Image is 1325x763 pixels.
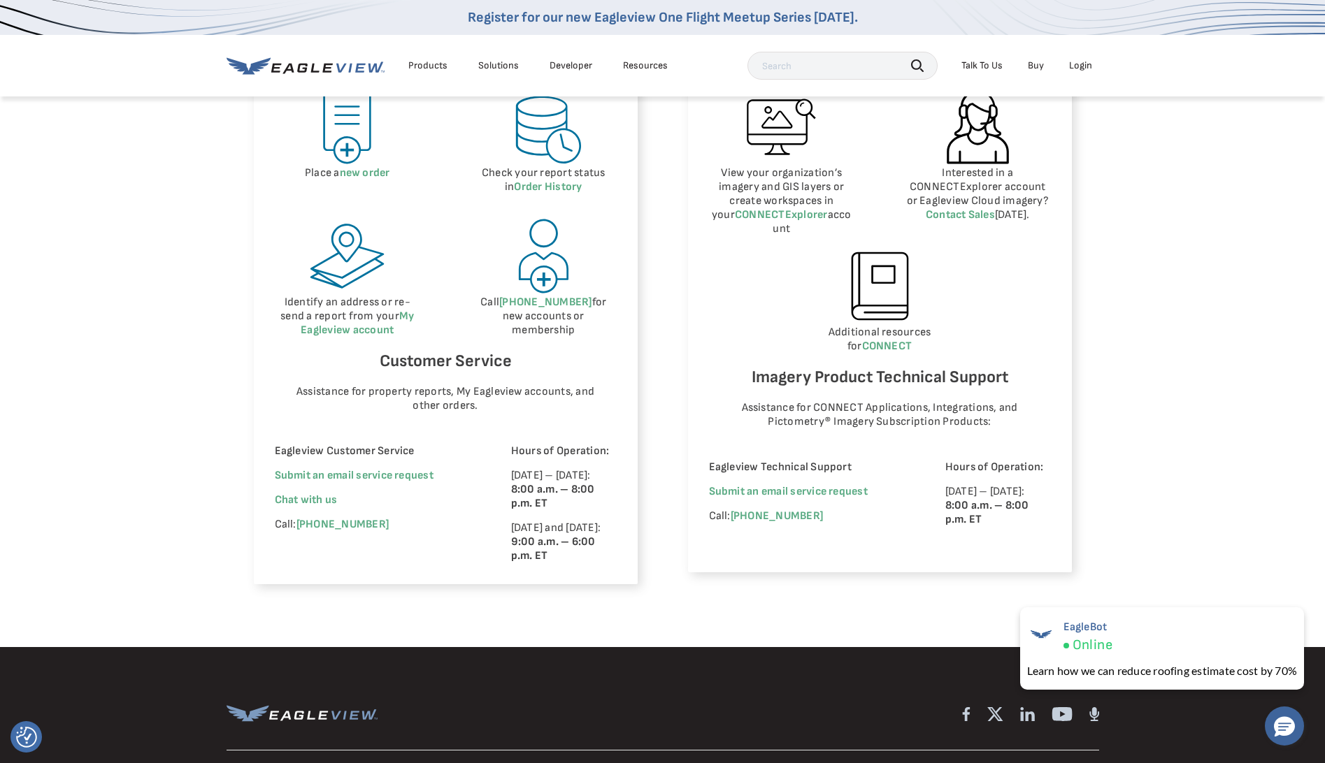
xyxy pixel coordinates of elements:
[275,444,473,458] p: Eagleview Customer Service
[471,166,617,194] p: Check your report status in
[926,208,995,221] a: Contact Sales
[722,401,1037,429] p: Assistance for CONNECT Applications, Integrations, and Pictometry® Imagery Subscription Products:
[511,483,595,510] strong: 8:00 a.m. – 8:00 p.m. ET
[514,180,582,194] a: Order History
[275,469,434,482] a: Submit an email service request
[511,469,617,511] p: [DATE] – [DATE]:
[478,59,519,72] div: Solutions
[275,493,338,507] span: Chat with us
[862,340,912,353] a: CONNECT
[747,52,938,80] input: Search
[709,326,1051,354] p: Additional resources for
[408,59,447,72] div: Products
[275,166,421,180] p: Place a
[735,208,828,221] a: CONNECTExplorer
[468,9,858,26] a: Register for our new Eagleview One Flight Meetup Series [DATE].
[709,509,907,523] p: Call:
[275,348,617,375] h6: Customer Service
[961,59,1003,72] div: Talk To Us
[1073,637,1112,654] span: Online
[1063,620,1112,634] span: EagleBot
[709,460,907,474] p: Eagleview Technical Support
[16,727,37,748] button: Consent Preferences
[550,59,592,72] a: Developer
[1028,59,1044,72] a: Buy
[1265,706,1304,746] button: Hello, have a question? Let’s chat.
[1069,59,1092,72] div: Login
[511,444,617,458] p: Hours of Operation:
[340,166,390,180] a: new order
[275,296,421,337] p: Identify an address or re-send a report from your
[905,166,1051,222] p: Interested in a CONNECTExplorer account or Eagleview Cloud imagery? [DATE].
[709,364,1051,391] h6: Imagery Product Technical Support
[731,509,823,523] a: [PHONE_NUMBER]
[471,296,617,337] p: Call for new accounts or membership
[945,485,1051,527] p: [DATE] – [DATE]:
[1027,662,1297,679] div: Learn how we can reduce roofing estimate cost by 70%
[945,499,1029,526] strong: 8:00 a.m. – 8:00 p.m. ET
[275,518,473,532] p: Call:
[511,535,596,562] strong: 9:00 a.m. – 6:00 p.m. ET
[623,59,668,72] div: Resources
[301,310,414,337] a: My Eagleview account
[499,296,592,309] a: [PHONE_NUMBER]
[16,727,37,748] img: Revisit consent button
[296,518,389,531] a: [PHONE_NUMBER]
[945,460,1051,474] p: Hours of Operation:
[709,166,855,236] p: View your organization’s imagery and GIS layers or create workspaces in your account
[511,521,617,563] p: [DATE] and [DATE]:
[288,385,603,413] p: Assistance for property reports, My Eagleview accounts, and other orders.
[709,485,868,498] a: Submit an email service request
[1027,620,1055,648] img: EagleBot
